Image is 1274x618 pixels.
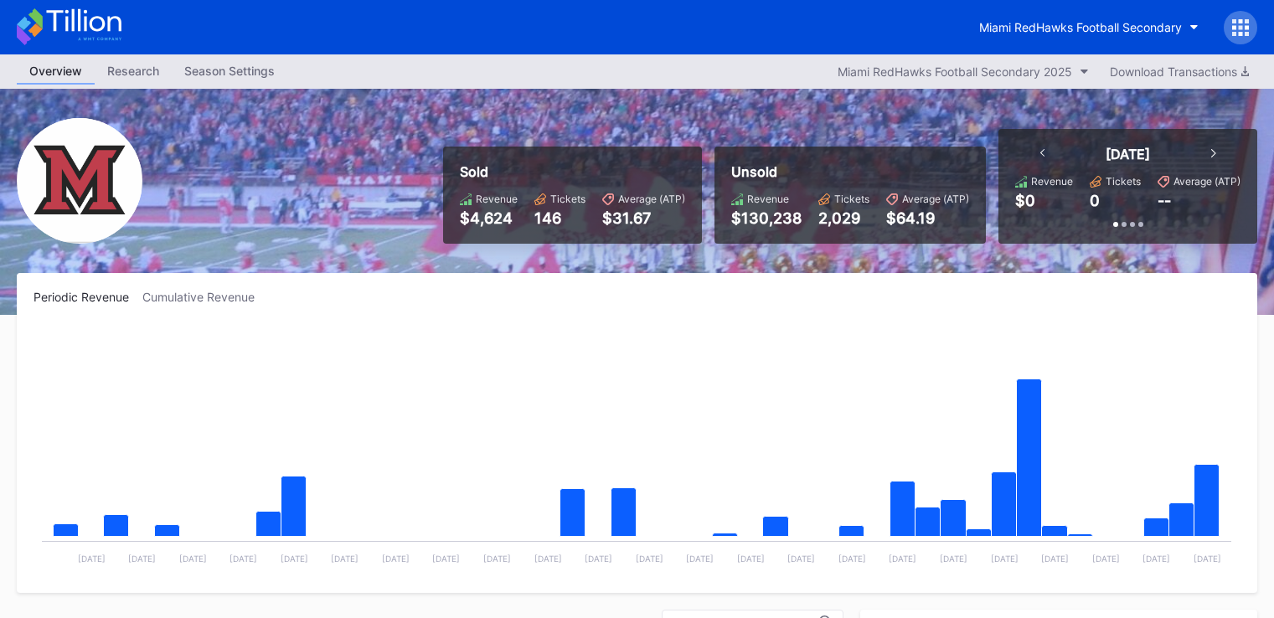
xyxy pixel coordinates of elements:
button: Miami RedHawks Football Secondary [967,12,1211,43]
text: [DATE] [991,554,1019,564]
div: $64.19 [886,209,969,227]
div: -- [1158,192,1171,209]
text: [DATE] [838,554,866,564]
text: [DATE] [281,554,308,564]
button: Download Transactions [1101,60,1257,83]
div: 2,029 [818,209,869,227]
div: [DATE] [1106,146,1150,162]
button: Miami RedHawks Football Secondary 2025 [829,60,1097,83]
a: Research [95,59,172,85]
text: [DATE] [78,554,106,564]
text: [DATE] [737,554,765,564]
div: Revenue [747,193,789,205]
text: [DATE] [483,554,511,564]
a: Season Settings [172,59,287,85]
text: [DATE] [128,554,156,564]
div: Unsold [731,163,969,180]
div: $31.67 [602,209,685,227]
div: Tickets [1106,175,1141,188]
text: [DATE] [889,554,916,564]
text: [DATE] [534,554,562,564]
div: Average (ATP) [1173,175,1240,188]
text: [DATE] [1092,554,1120,564]
div: Miami RedHawks Football Secondary 2025 [838,64,1072,79]
div: Revenue [476,193,518,205]
svg: Chart title [34,325,1240,576]
div: Tickets [834,193,869,205]
text: [DATE] [940,554,967,564]
text: [DATE] [432,554,460,564]
text: [DATE] [179,554,207,564]
text: [DATE] [686,554,714,564]
text: [DATE] [1194,554,1221,564]
div: Download Transactions [1110,64,1249,79]
div: Average (ATP) [618,193,685,205]
div: 0 [1090,192,1100,209]
text: [DATE] [331,554,358,564]
a: Overview [17,59,95,85]
div: $130,238 [731,209,802,227]
div: Cumulative Revenue [142,290,268,304]
div: $0 [1015,192,1035,209]
img: Miami_RedHawks_Football_Secondary.png [17,118,142,244]
div: $4,624 [460,209,518,227]
text: [DATE] [1142,554,1170,564]
div: Tickets [550,193,585,205]
div: Revenue [1031,175,1073,188]
text: [DATE] [382,554,410,564]
div: Periodic Revenue [34,290,142,304]
div: Miami RedHawks Football Secondary [979,20,1182,34]
div: Season Settings [172,59,287,83]
text: [DATE] [585,554,612,564]
div: Sold [460,163,685,180]
text: [DATE] [787,554,815,564]
div: 146 [534,209,585,227]
text: [DATE] [636,554,663,564]
div: Average (ATP) [902,193,969,205]
div: Research [95,59,172,83]
text: [DATE] [1041,554,1069,564]
text: [DATE] [230,554,257,564]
